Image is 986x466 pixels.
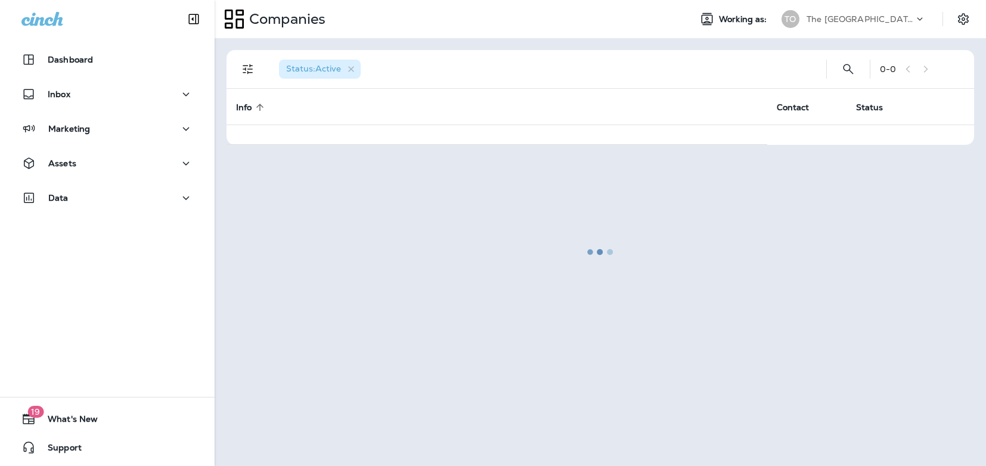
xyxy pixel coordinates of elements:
[12,407,203,431] button: 19What's New
[27,406,44,418] span: 19
[48,89,70,99] p: Inbox
[12,151,203,175] button: Assets
[807,14,914,24] p: The [GEOGRAPHIC_DATA]
[782,10,799,28] div: TO
[719,14,770,24] span: Working as:
[12,48,203,72] button: Dashboard
[953,8,974,30] button: Settings
[36,414,98,428] span: What's New
[48,193,69,203] p: Data
[12,82,203,106] button: Inbox
[12,436,203,459] button: Support
[12,117,203,141] button: Marketing
[244,10,325,28] p: Companies
[12,186,203,210] button: Data
[48,55,93,64] p: Dashboard
[48,159,76,168] p: Assets
[36,443,82,457] span: Support
[48,124,90,133] p: Marketing
[177,7,210,31] button: Collapse Sidebar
